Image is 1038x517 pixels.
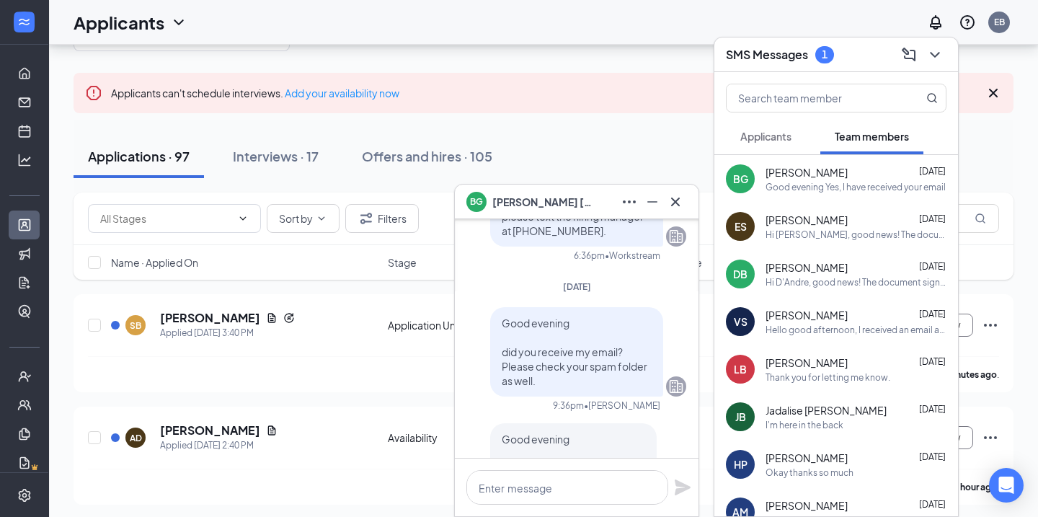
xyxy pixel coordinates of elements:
[641,190,664,213] button: Minimize
[927,14,944,31] svg: Notifications
[949,482,997,492] b: an hour ago
[734,314,748,329] div: VS
[766,371,890,384] div: Thank you for letting me know.
[919,261,946,272] span: [DATE]
[388,318,522,332] div: Application Under Review
[766,451,848,465] span: [PERSON_NAME]
[766,403,887,417] span: Jadalise [PERSON_NAME]
[726,47,808,63] h3: SMS Messages
[975,213,986,224] svg: MagnifyingGlass
[919,404,946,415] span: [DATE]
[160,310,260,326] h5: [PERSON_NAME]
[766,165,848,180] span: [PERSON_NAME]
[388,255,417,270] span: Stage
[170,14,187,31] svg: ChevronDown
[17,369,32,384] svg: UserCheck
[502,433,645,474] span: Good evening Yes, I have received your email
[835,130,909,143] span: Team members
[74,10,164,35] h1: Applicants
[733,172,748,186] div: BG
[766,324,946,336] div: Hello good afternoon, I received an email about bringing in some documents on the [DATE] but it's...
[982,429,999,446] svg: Ellipses
[266,312,278,324] svg: Document
[766,276,946,288] div: Hi D'Andre, good news! The document signature request for [DEMOGRAPHIC_DATA]-fil-A - Team Member ...
[237,213,249,224] svg: ChevronDown
[766,308,848,322] span: [PERSON_NAME]
[734,362,747,376] div: LB
[17,153,32,167] svg: Analysis
[740,130,791,143] span: Applicants
[267,204,340,233] button: Sort byChevronDown
[674,479,691,496] svg: Plane
[17,488,32,503] svg: Settings
[919,499,946,510] span: [DATE]
[985,84,1002,102] svg: Cross
[358,210,375,227] svg: Filter
[130,319,141,332] div: SB
[233,147,319,165] div: Interviews · 17
[766,498,848,513] span: [PERSON_NAME]
[919,451,946,462] span: [DATE]
[85,84,102,102] svg: Error
[316,213,327,224] svg: ChevronDown
[735,410,746,424] div: JB
[727,84,897,112] input: Search team member
[492,194,593,210] span: [PERSON_NAME] [PERSON_NAME]
[100,211,231,226] input: All Stages
[923,43,946,66] button: ChevronDown
[388,430,522,445] div: Availability
[934,369,997,380] b: 11 minutes ago
[766,355,848,370] span: [PERSON_NAME]
[266,425,278,436] svg: Document
[766,419,843,431] div: I'm here in the back
[111,87,399,100] span: Applicants can't schedule interviews.
[766,213,848,227] span: [PERSON_NAME]
[667,193,684,211] svg: Cross
[919,309,946,319] span: [DATE]
[994,16,1005,28] div: EB
[362,147,492,165] div: Offers and hires · 105
[553,399,584,412] div: 9:36pm
[130,432,142,444] div: AD
[667,228,685,245] svg: Company
[733,267,748,281] div: DB
[982,317,999,334] svg: Ellipses
[605,249,660,262] span: • Workstream
[88,147,190,165] div: Applications · 97
[667,378,685,395] svg: Company
[285,87,399,100] a: Add your availability now
[766,229,946,241] div: Hi [PERSON_NAME], good news! The document signature request for [DEMOGRAPHIC_DATA]-fil-A - Team M...
[160,326,295,340] div: Applied [DATE] 3:40 PM
[345,204,419,233] button: Filter Filters
[618,190,641,213] button: Ellipses
[822,48,828,61] div: 1
[283,312,295,324] svg: Reapply
[111,255,198,270] span: Name · Applied On
[664,190,687,213] button: Cross
[160,423,260,438] h5: [PERSON_NAME]
[644,193,661,211] svg: Minimize
[735,219,747,234] div: ES
[919,166,946,177] span: [DATE]
[900,46,918,63] svg: ComposeMessage
[766,260,848,275] span: [PERSON_NAME]
[919,356,946,367] span: [DATE]
[502,317,647,387] span: Good evening did you receive my email? Please check your spam folder as well.
[926,92,938,104] svg: MagnifyingGlass
[279,213,313,224] span: Sort by
[926,46,944,63] svg: ChevronDown
[897,43,921,66] button: ComposeMessage
[563,281,591,292] span: [DATE]
[989,468,1024,503] div: Open Intercom Messenger
[919,213,946,224] span: [DATE]
[574,249,605,262] div: 6:36pm
[734,457,748,472] div: HP
[621,193,638,211] svg: Ellipses
[766,467,853,479] div: Okay thanks so much
[17,14,31,29] svg: WorkstreamLogo
[959,14,976,31] svg: QuestionInfo
[584,399,660,412] span: • [PERSON_NAME]
[160,438,278,453] div: Applied [DATE] 2:40 PM
[766,181,946,193] div: Good evening Yes, I have received your email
